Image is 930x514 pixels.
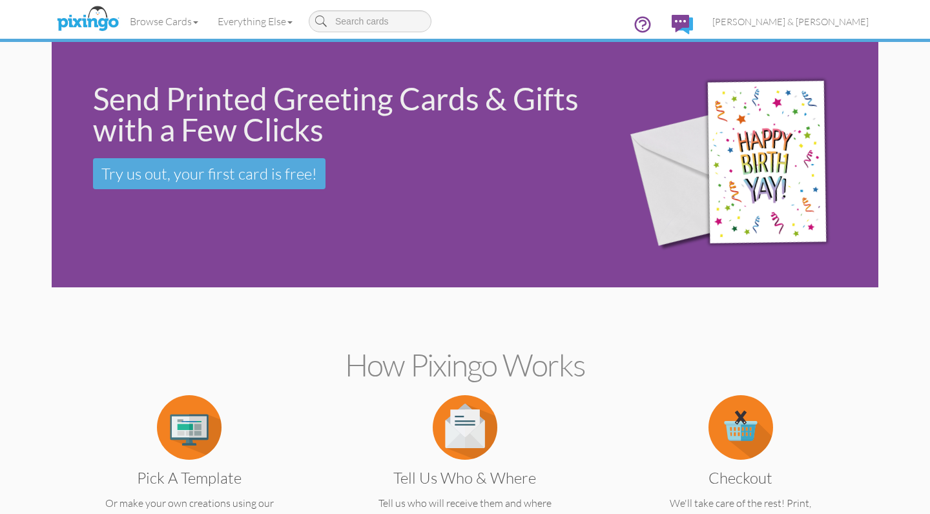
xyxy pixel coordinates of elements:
[309,10,431,32] input: Search cards
[433,395,497,460] img: item.alt
[208,5,302,37] a: Everything Else
[84,469,295,486] h3: Pick a Template
[74,348,856,382] h2: How Pixingo works
[672,15,693,34] img: comments.svg
[703,5,878,38] a: [PERSON_NAME] & [PERSON_NAME]
[157,395,222,460] img: item.alt
[101,164,317,183] span: Try us out, your first card is free!
[635,469,846,486] h3: Checkout
[93,83,592,145] div: Send Printed Greeting Cards & Gifts with a Few Clicks
[120,5,208,37] a: Browse Cards
[93,158,325,189] a: Try us out, your first card is free!
[610,45,875,285] img: 942c5090-71ba-4bfc-9a92-ca782dcda692.png
[54,3,122,36] img: pixingo logo
[708,395,773,460] img: item.alt
[712,16,869,27] span: [PERSON_NAME] & [PERSON_NAME]
[359,469,570,486] h3: Tell us Who & Where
